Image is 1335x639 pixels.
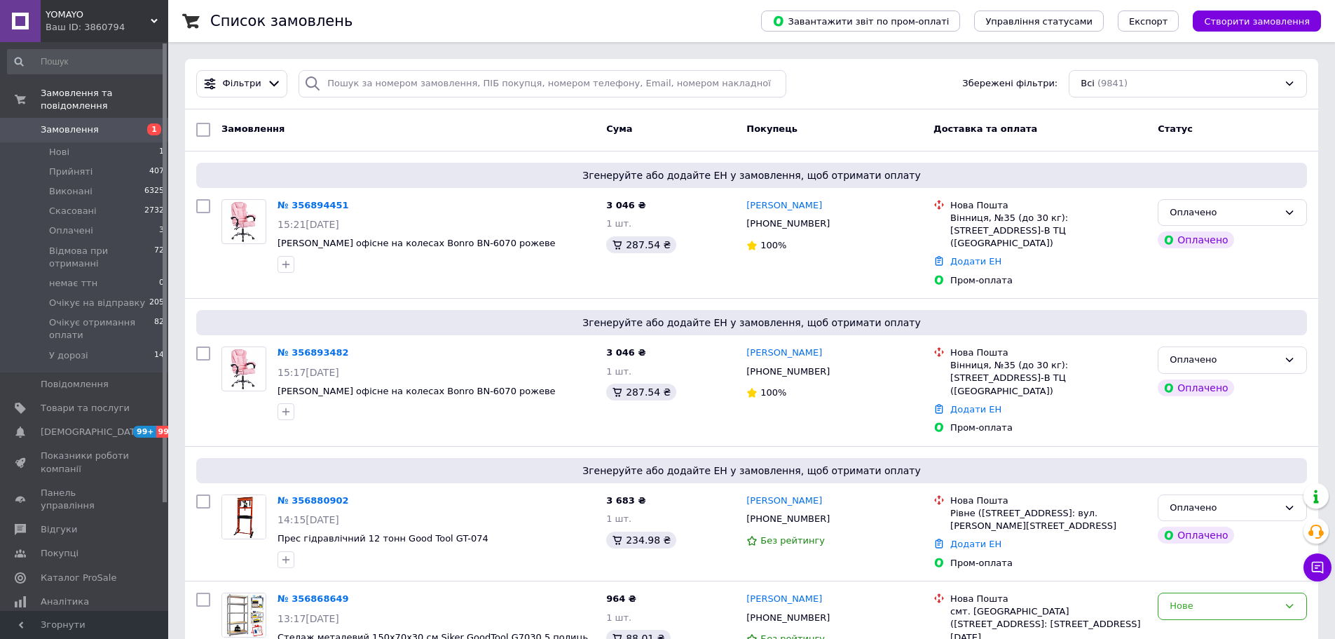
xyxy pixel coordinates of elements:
[1158,231,1233,248] div: Оплачено
[154,245,164,270] span: 72
[1158,527,1233,544] div: Оплачено
[933,123,1037,134] span: Доставка та оплата
[1081,77,1095,90] span: Всі
[606,123,632,134] span: Cума
[606,384,676,401] div: 287.54 ₴
[278,347,349,358] a: № 356893482
[606,532,676,549] div: 234.98 ₴
[760,240,786,250] span: 100%
[278,238,556,248] a: [PERSON_NAME] офісне на колесах Bonro BN-6070 рожеве
[222,495,266,539] img: Фото товару
[760,387,786,398] span: 100%
[149,166,164,178] span: 407
[278,533,488,544] a: Прес гідравлічний 12 тонн Good Tool GT-074
[221,199,266,244] a: Фото товару
[41,572,116,584] span: Каталог ProSale
[950,274,1146,287] div: Пром-оплата
[1303,553,1331,581] button: Чат з покупцем
[49,349,88,362] span: У дорозі
[7,49,165,74] input: Пошук
[210,13,352,29] h1: Список замовлень
[278,514,339,525] span: 14:15[DATE]
[744,609,833,627] div: [PHONE_NUMBER]
[950,507,1146,532] div: Рівне ([STREET_ADDRESS]: вул. [PERSON_NAME][STREET_ADDRESS]
[221,495,266,539] a: Фото товару
[1118,11,1179,32] button: Експорт
[606,495,645,506] span: 3 683 ₴
[974,11,1104,32] button: Управління статусами
[744,363,833,381] div: [PHONE_NUMBER]
[278,219,339,230] span: 15:21[DATE]
[147,123,161,135] span: 1
[950,347,1146,359] div: Нова Пошта
[278,386,556,396] a: [PERSON_NAME] офісне на колесах Bonro BN-6070 рожеве
[950,422,1146,434] div: Пром-оплата
[154,349,164,362] span: 14
[46,21,168,34] div: Ваш ID: 3860794
[950,212,1146,250] div: Вінниця, №35 (до 30 кг): [STREET_ADDRESS]-В ТЦ ([GEOGRAPHIC_DATA])
[772,15,949,27] span: Завантажити звіт по пром-оплаті
[41,450,130,475] span: Показники роботи компанії
[1158,123,1193,134] span: Статус
[202,168,1301,182] span: Згенеруйте або додайте ЕН у замовлення, щоб отримати оплату
[202,316,1301,330] span: Згенеруйте або додайте ЕН у замовлення, щоб отримати оплату
[222,593,266,637] img: Фото товару
[744,215,833,233] div: [PHONE_NUMBER]
[49,277,97,290] span: немає ттн
[606,513,631,524] span: 1 шт.
[744,510,833,528] div: [PHONE_NUMBER]
[606,200,645,210] span: 3 046 ₴
[278,200,349,210] a: № 356894451
[223,77,261,90] span: Фільтри
[278,495,349,506] a: № 356880902
[159,146,164,159] span: 1
[41,123,99,136] span: Замовлення
[950,404,1001,415] a: Додати ЕН
[46,8,151,21] span: YOMAYO
[606,612,631,623] span: 1 шт.
[1097,78,1128,88] span: (9841)
[228,200,259,243] img: Фото товару
[760,535,825,546] span: Без рейтингу
[159,224,164,237] span: 3
[606,218,631,229] span: 1 шт.
[49,146,69,159] span: Нові
[41,378,109,391] span: Повідомлення
[49,166,93,178] span: Прийняті
[49,224,93,237] span: Оплачені
[746,593,822,606] a: [PERSON_NAME]
[41,487,130,512] span: Панель управління
[144,185,164,198] span: 6325
[746,123,797,134] span: Покупець
[41,596,89,608] span: Аналітика
[49,205,97,217] span: Скасовані
[606,593,636,604] span: 964 ₴
[202,464,1301,478] span: Згенеруйте або додайте ЕН у замовлення, щоб отримати оплату
[1170,206,1278,220] div: Оплачено
[278,613,339,624] span: 13:17[DATE]
[1204,16,1310,27] span: Створити замовлення
[1170,501,1278,516] div: Оплачено
[149,297,164,309] span: 205
[221,593,266,638] a: Фото товару
[1193,11,1321,32] button: Створити замовлення
[950,593,1146,605] div: Нова Пошта
[950,359,1146,398] div: Вінниця, №35 (до 30 кг): [STREET_ADDRESS]-В ТЦ ([GEOGRAPHIC_DATA])
[49,245,154,270] span: Відмова при отриманні
[41,523,77,536] span: Відгуки
[299,70,786,97] input: Пошук за номером замовлення, ПІБ покупця, номером телефону, Email, номером накладної
[221,347,266,391] a: Фото товару
[1129,16,1168,27] span: Експорт
[1179,15,1321,26] a: Створити замовлення
[746,199,822,213] a: [PERSON_NAME]
[962,77,1057,90] span: Збережені фільтри:
[159,277,164,290] span: 0
[761,11,960,32] button: Завантажити звіт по пром-оплаті
[228,347,259,391] img: Фото товару
[746,495,822,508] a: [PERSON_NAME]
[746,347,822,360] a: [PERSON_NAME]
[950,199,1146,212] div: Нова Пошта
